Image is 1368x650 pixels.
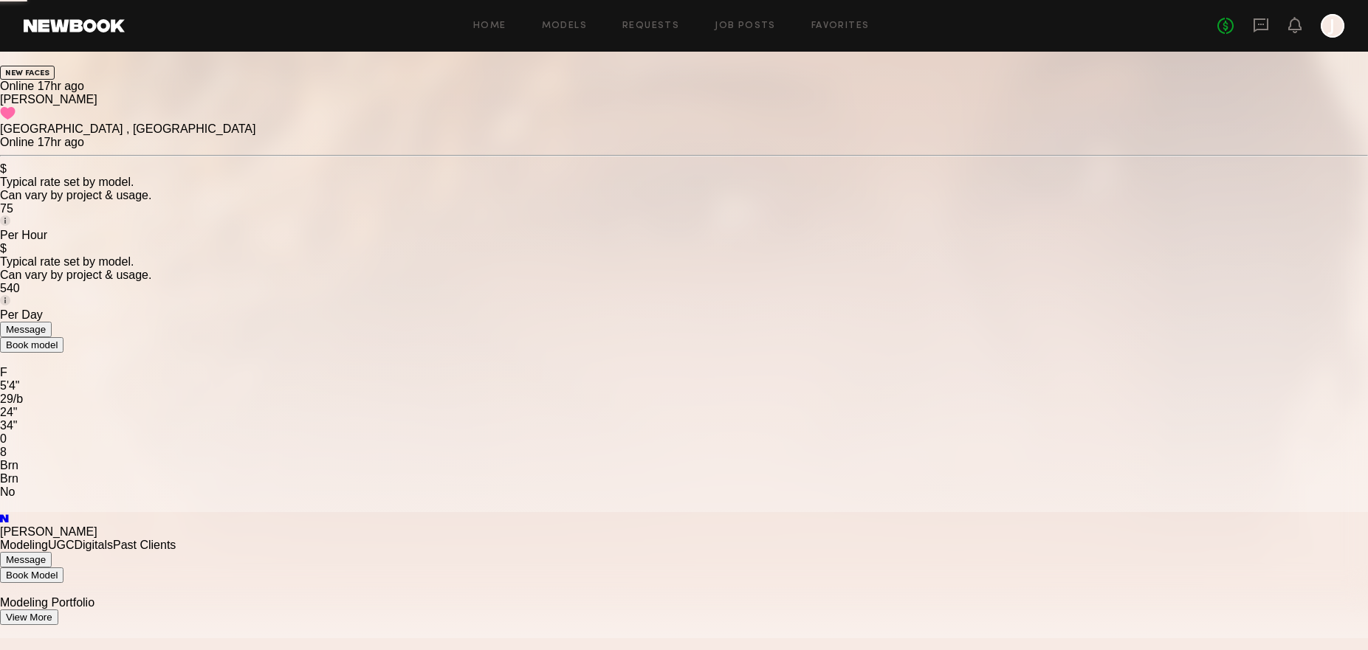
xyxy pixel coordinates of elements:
[48,539,75,551] a: UGC
[715,21,776,31] a: Job Posts
[1321,14,1344,38] a: J
[811,21,870,31] a: Favorites
[75,539,113,551] a: Digitals
[113,539,176,551] a: Past Clients
[542,21,587,31] a: Models
[473,21,506,31] a: Home
[622,21,679,31] a: Requests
